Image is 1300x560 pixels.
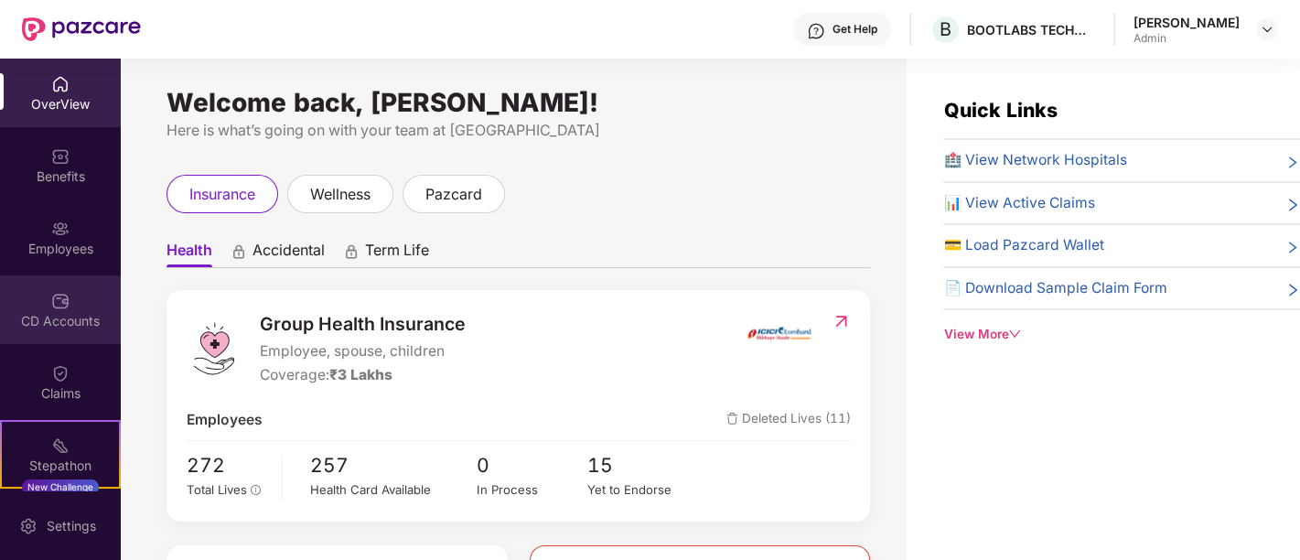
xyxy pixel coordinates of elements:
[252,241,325,267] span: Accidental
[967,21,1095,38] div: BOOTLABS TECHNOLOGIES PRIVATE LIMITED
[477,480,587,500] div: In Process
[167,119,870,142] div: Here is what’s going on with your team at [GEOGRAPHIC_DATA]
[943,149,1126,172] span: 🏥 View Network Hospitals
[807,22,825,40] img: svg+xml;base64,PHN2ZyBpZD0iSGVscC0zMngzMiIgeG1sbnM9Imh0dHA6Ly93d3cudzMub3JnLzIwMDAvc3ZnIiB3aWR0aD...
[310,480,477,500] div: Health Card Available
[167,95,870,110] div: Welcome back, [PERSON_NAME]!
[51,147,70,166] img: svg+xml;base64,PHN2ZyBpZD0iQmVuZWZpdHMiIHhtbG5zPSJodHRwOi8vd3d3LnczLm9yZy8yMDAwL3N2ZyIgd2lkdGg9Ij...
[2,457,119,475] div: Stepathon
[189,183,255,206] span: insurance
[726,409,851,432] span: Deleted Lives (11)
[477,450,587,480] span: 0
[1133,14,1240,31] div: [PERSON_NAME]
[832,312,851,330] img: RedirectIcon
[187,321,242,376] img: logo
[51,364,70,382] img: svg+xml;base64,PHN2ZyBpZD0iQ2xhaW0iIHhtbG5zPSJodHRwOi8vd3d3LnczLm9yZy8yMDAwL3N2ZyIgd2lkdGg9IjIwIi...
[260,364,466,387] div: Coverage:
[943,277,1166,300] span: 📄 Download Sample Claim Form
[310,183,371,206] span: wellness
[943,325,1300,344] div: View More
[51,292,70,310] img: svg+xml;base64,PHN2ZyBpZD0iQ0RfQWNjb3VudHMiIGRhdGEtbmFtZT0iQ0QgQWNjb3VudHMiIHhtbG5zPSJodHRwOi8vd3...
[251,485,262,496] span: info-circle
[22,479,99,494] div: New Challenge
[22,17,141,41] img: New Pazcare Logo
[19,517,38,535] img: svg+xml;base64,PHN2ZyBpZD0iU2V0dGluZy0yMHgyMCIgeG1sbnM9Imh0dHA6Ly93d3cudzMub3JnLzIwMDAvc3ZnIiB3aW...
[1285,238,1300,257] span: right
[187,450,270,480] span: 272
[365,241,429,267] span: Term Life
[51,436,70,455] img: svg+xml;base64,PHN2ZyB4bWxucz0iaHR0cDovL3d3dy53My5vcmcvMjAwMC9zdmciIHdpZHRoPSIyMSIgaGVpZ2h0PSIyMC...
[943,192,1094,215] span: 📊 View Active Claims
[1260,22,1274,37] img: svg+xml;base64,PHN2ZyBpZD0iRHJvcGRvd24tMzJ4MzIiIHhtbG5zPSJodHRwOi8vd3d3LnczLm9yZy8yMDAwL3N2ZyIgd2...
[1285,196,1300,215] span: right
[1285,281,1300,300] span: right
[167,241,212,267] span: Health
[231,242,247,259] div: animation
[1133,31,1240,46] div: Admin
[41,517,102,535] div: Settings
[1285,153,1300,172] span: right
[940,18,951,40] span: B
[260,310,466,339] span: Group Health Insurance
[187,409,263,432] span: Employees
[425,183,482,206] span: pazcard
[187,482,247,497] span: Total Lives
[260,340,466,363] span: Employee, spouse, children
[51,220,70,238] img: svg+xml;base64,PHN2ZyBpZD0iRW1wbG95ZWVzIiB4bWxucz0iaHR0cDovL3d3dy53My5vcmcvMjAwMC9zdmciIHdpZHRoPS...
[943,98,1057,122] span: Quick Links
[943,234,1103,257] span: 💳 Load Pazcard Wallet
[726,413,738,425] img: deleteIcon
[1008,328,1021,340] span: down
[587,450,698,480] span: 15
[310,450,477,480] span: 257
[745,310,813,356] img: insurerIcon
[833,22,877,37] div: Get Help
[329,366,392,383] span: ₹3 Lakhs
[343,242,360,259] div: animation
[587,480,698,500] div: Yet to Endorse
[51,75,70,93] img: svg+xml;base64,PHN2ZyBpZD0iSG9tZSIgeG1sbnM9Imh0dHA6Ly93d3cudzMub3JnLzIwMDAvc3ZnIiB3aWR0aD0iMjAiIG...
